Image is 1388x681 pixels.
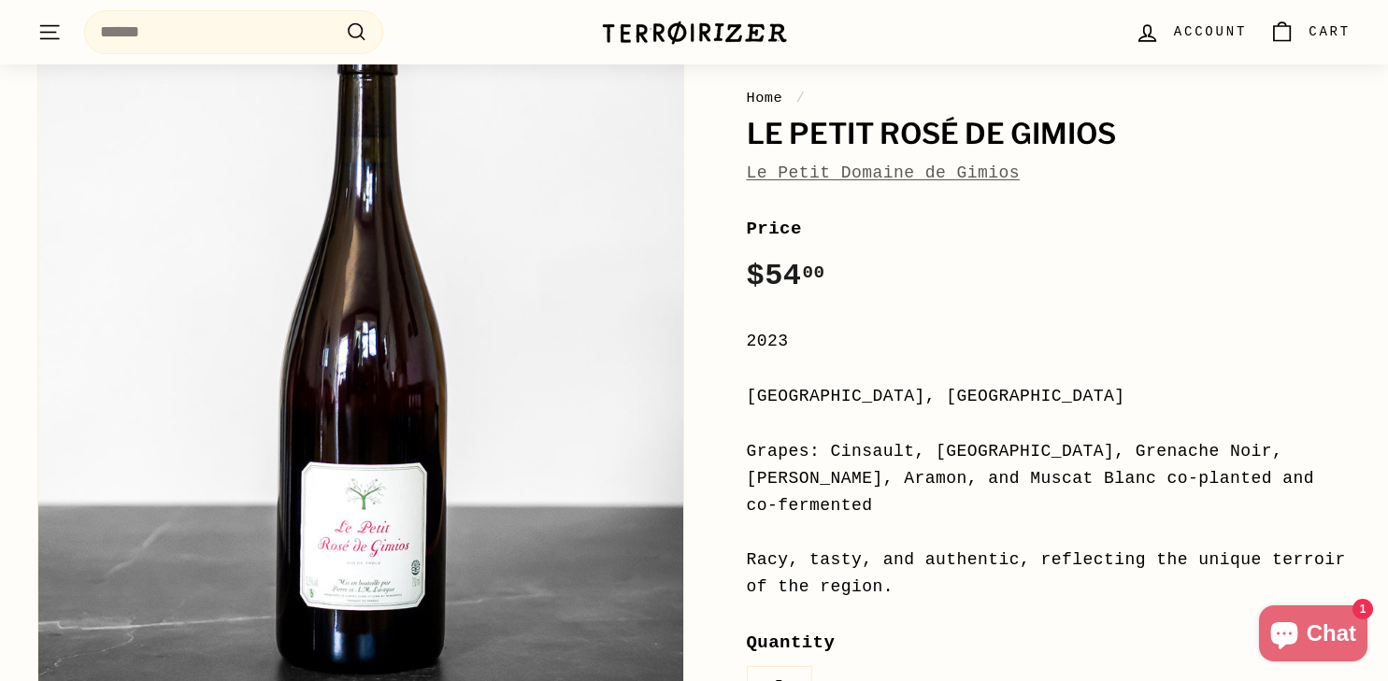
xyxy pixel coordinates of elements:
[747,119,1352,150] h1: Le Petit Rosé De Gimios
[1253,605,1373,666] inbox-online-store-chat: Shopify online store chat
[1258,5,1362,60] a: Cart
[747,438,1352,518] div: Grapes: Cinsault, [GEOGRAPHIC_DATA], Grenache Noir, [PERSON_NAME], Aramon, and Muscat Blanc co-pl...
[1309,21,1351,42] span: Cart
[747,163,1021,182] a: Le Petit Domaine de Gimios
[792,90,810,106] span: /
[747,383,1352,410] div: [GEOGRAPHIC_DATA], [GEOGRAPHIC_DATA]
[747,259,825,293] span: $54
[802,262,824,283] sup: 00
[747,328,1352,355] div: 2023
[747,90,783,106] a: Home
[747,215,1352,243] label: Price
[747,629,1352,657] label: Quantity
[747,546,1352,601] div: Racy, tasty, and authentic, reflecting the unique terroir of the region.
[747,87,1352,109] nav: breadcrumbs
[1123,5,1258,60] a: Account
[1174,21,1247,42] span: Account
